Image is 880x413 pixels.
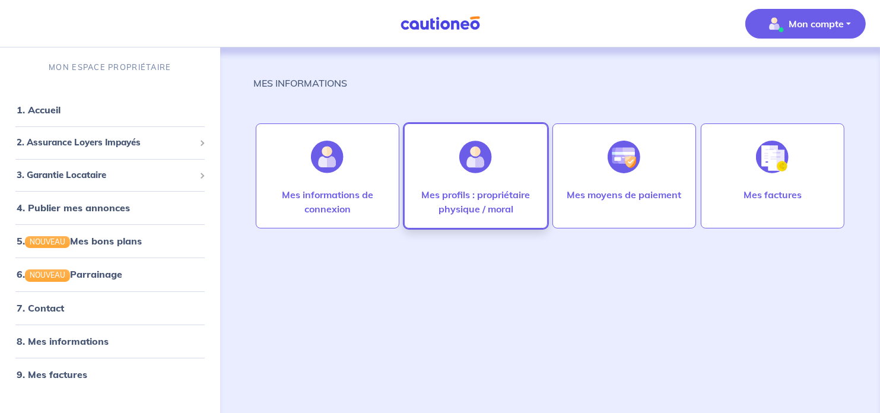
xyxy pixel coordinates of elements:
p: MON ESPACE PROPRIÉTAIRE [49,62,171,73]
a: 8. Mes informations [17,335,109,347]
div: 6.NOUVEAUParrainage [5,262,215,286]
img: illu_credit_card_no_anim.svg [608,141,640,173]
button: illu_account_valid_menu.svgMon compte [745,9,866,39]
div: 1. Accueil [5,98,215,122]
div: 8. Mes informations [5,329,215,353]
div: 4. Publier mes annonces [5,196,215,220]
div: 3. Garantie Locataire [5,164,215,187]
img: illu_account.svg [311,141,344,173]
div: 9. Mes factures [5,363,215,386]
p: Mes informations de connexion [268,188,387,216]
img: illu_account_add.svg [459,141,492,173]
a: 6.NOUVEAUParrainage [17,268,122,280]
span: 3. Garantie Locataire [17,169,195,182]
div: 5.NOUVEAUMes bons plans [5,229,215,253]
img: illu_invoice.svg [756,141,789,173]
p: Mes factures [744,188,802,202]
a: 5.NOUVEAUMes bons plans [17,235,142,247]
img: Cautioneo [396,16,485,31]
div: 2. Assurance Loyers Impayés [5,131,215,154]
p: MES INFORMATIONS [253,76,347,90]
p: Mes profils : propriétaire physique / moral [417,188,535,216]
img: illu_account_valid_menu.svg [765,14,784,33]
p: Mon compte [789,17,844,31]
div: 7. Contact [5,296,215,320]
a: 9. Mes factures [17,368,87,380]
a: 1. Accueil [17,104,61,116]
span: 2. Assurance Loyers Impayés [17,136,195,150]
p: Mes moyens de paiement [567,188,681,202]
a: 7. Contact [17,302,64,314]
a: 4. Publier mes annonces [17,202,130,214]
